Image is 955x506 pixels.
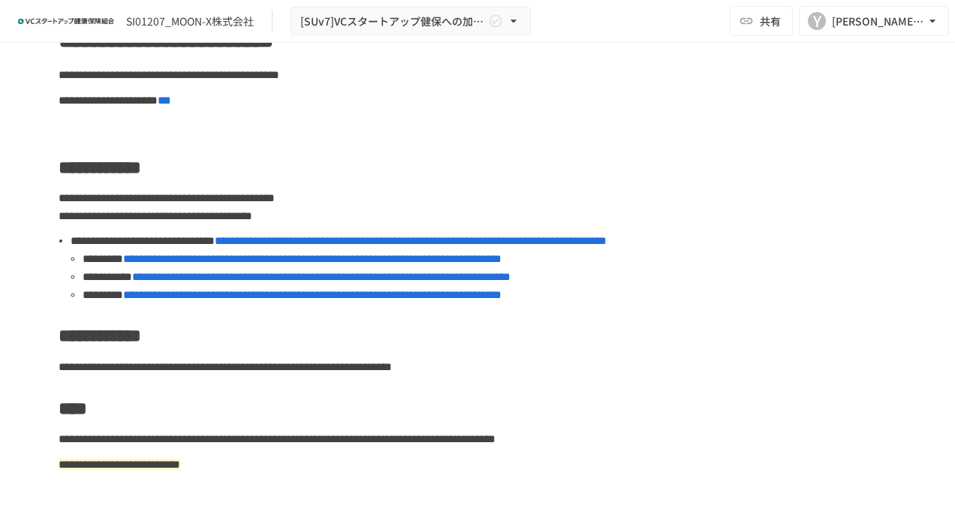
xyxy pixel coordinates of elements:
div: SI01207_MOON-X株式会社 [126,14,254,29]
button: Y[PERSON_NAME][EMAIL_ADDRESS][DOMAIN_NAME] [799,6,949,36]
span: [SUv7]VCスタートアップ健保への加入申請手続き [300,12,485,31]
img: ZDfHsVrhrXUoWEWGWYf8C4Fv4dEjYTEDCNvmL73B7ox [18,9,114,33]
div: Y [808,12,826,30]
div: [PERSON_NAME][EMAIL_ADDRESS][DOMAIN_NAME] [832,12,925,31]
span: 共有 [760,13,781,29]
button: 共有 [730,6,793,36]
button: [SUv7]VCスタートアップ健保への加入申請手続き [291,7,531,36]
